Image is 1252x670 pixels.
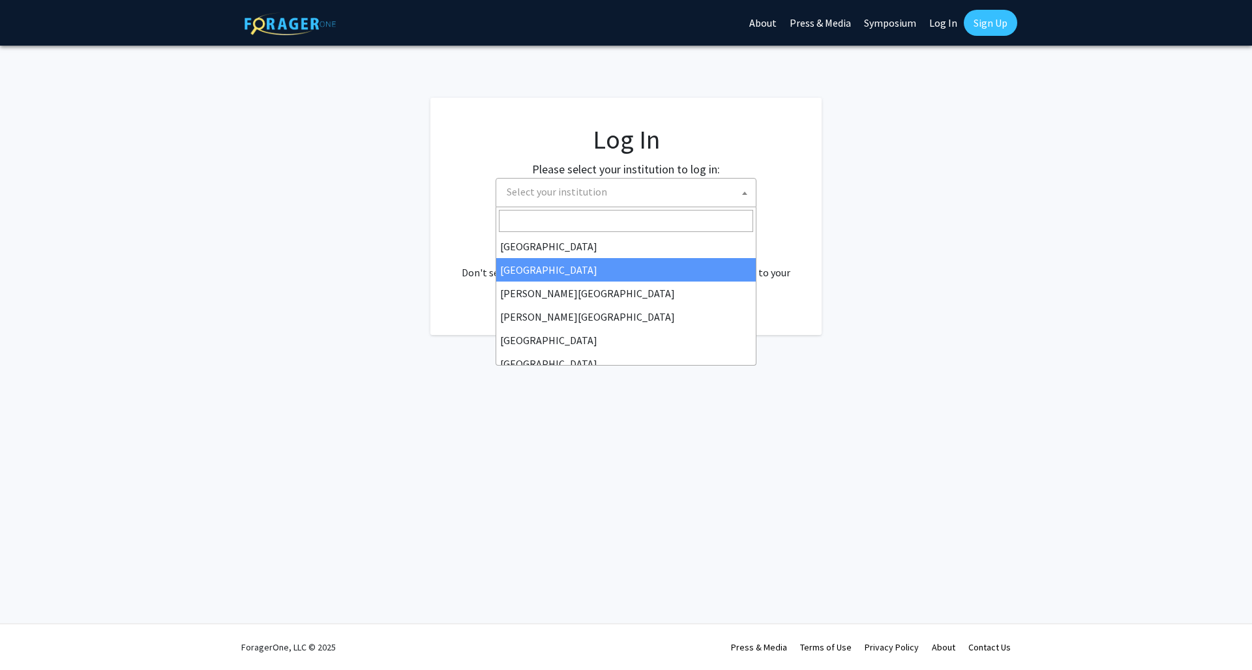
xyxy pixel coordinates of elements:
[932,641,955,653] a: About
[496,352,756,375] li: [GEOGRAPHIC_DATA]
[964,10,1017,36] a: Sign Up
[496,235,756,258] li: [GEOGRAPHIC_DATA]
[532,160,720,178] label: Please select your institution to log in:
[496,328,756,352] li: [GEOGRAPHIC_DATA]
[456,233,796,296] div: No account? . Don't see your institution? about bringing ForagerOne to your institution.
[496,258,756,282] li: [GEOGRAPHIC_DATA]
[456,124,796,155] h1: Log In
[731,641,787,653] a: Press & Media
[496,305,756,328] li: [PERSON_NAME][GEOGRAPHIC_DATA]
[800,641,852,653] a: Terms of Use
[10,611,55,660] iframe: Chat
[241,624,336,670] div: ForagerOne, LLC © 2025
[245,12,336,35] img: ForagerOne Logo
[496,282,756,305] li: [PERSON_NAME][GEOGRAPHIC_DATA]
[968,641,1011,653] a: Contact Us
[507,185,607,198] span: Select your institution
[496,178,756,207] span: Select your institution
[865,641,919,653] a: Privacy Policy
[501,179,756,205] span: Select your institution
[499,210,753,232] input: Search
